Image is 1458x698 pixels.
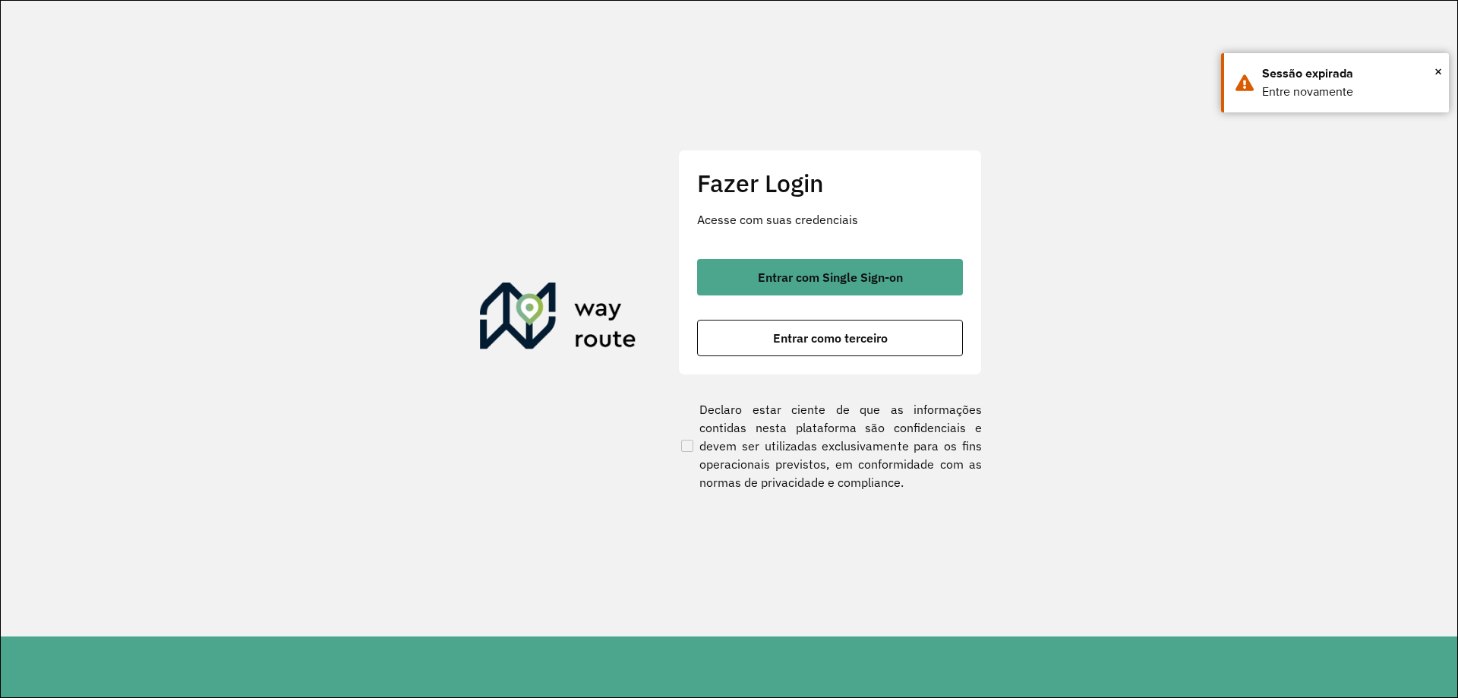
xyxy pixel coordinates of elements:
img: Roteirizador AmbevTech [480,283,636,355]
button: button [697,320,963,356]
span: Entrar como terceiro [773,332,888,344]
div: Entre novamente [1262,83,1437,101]
h2: Fazer Login [697,169,963,197]
span: Entrar com Single Sign-on [758,271,903,283]
div: Sessão expirada [1262,65,1437,83]
p: Acesse com suas credenciais [697,210,963,229]
button: Close [1434,60,1442,83]
button: button [697,259,963,295]
span: × [1434,60,1442,83]
label: Declaro estar ciente de que as informações contidas nesta plataforma são confidenciais e devem se... [678,400,982,491]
